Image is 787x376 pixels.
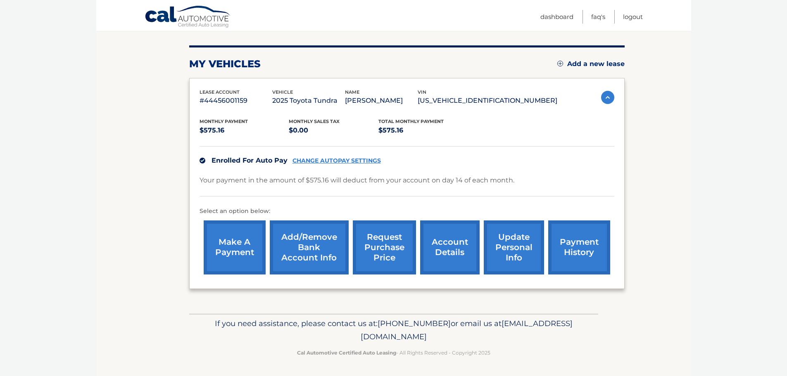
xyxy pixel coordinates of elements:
[195,317,593,343] p: If you need assistance, please contact us at: or email us at
[289,118,340,124] span: Monthly sales Tax
[204,220,266,274] a: make a payment
[292,157,381,164] a: CHANGE AUTOPAY SETTINGS
[272,95,345,106] p: 2025 Toyota Tundra
[623,10,643,24] a: Logout
[272,89,293,95] span: vehicle
[353,220,416,274] a: request purchase price
[195,348,593,357] p: - All Rights Reserved - Copyright 2025
[289,125,378,136] p: $0.00
[345,95,418,106] p: [PERSON_NAME]
[345,89,359,95] span: name
[484,220,544,274] a: update personal info
[297,350,396,356] strong: Cal Automotive Certified Auto Leasing
[557,61,563,66] img: add.svg
[591,10,605,24] a: FAQ's
[378,319,451,328] span: [PHONE_NUMBER]
[418,95,557,106] p: [US_VEHICLE_IDENTIFICATION_NUMBER]
[145,5,231,29] a: Cal Automotive
[212,156,288,164] span: Enrolled For Auto Pay
[200,175,514,186] p: Your payment in the amount of $575.16 will deduct from your account on day 14 of each month.
[200,95,272,106] p: #44456001159
[420,220,480,274] a: account details
[189,58,261,70] h2: my vehicles
[540,10,573,24] a: Dashboard
[557,60,625,68] a: Add a new lease
[200,158,205,163] img: check.svg
[548,220,610,274] a: payment history
[601,91,614,104] img: accordion-active.svg
[378,125,468,136] p: $575.16
[200,206,614,216] p: Select an option below:
[418,89,426,95] span: vin
[200,118,248,124] span: Monthly Payment
[200,125,289,136] p: $575.16
[378,118,444,124] span: Total Monthly Payment
[200,89,240,95] span: lease account
[270,220,349,274] a: Add/Remove bank account info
